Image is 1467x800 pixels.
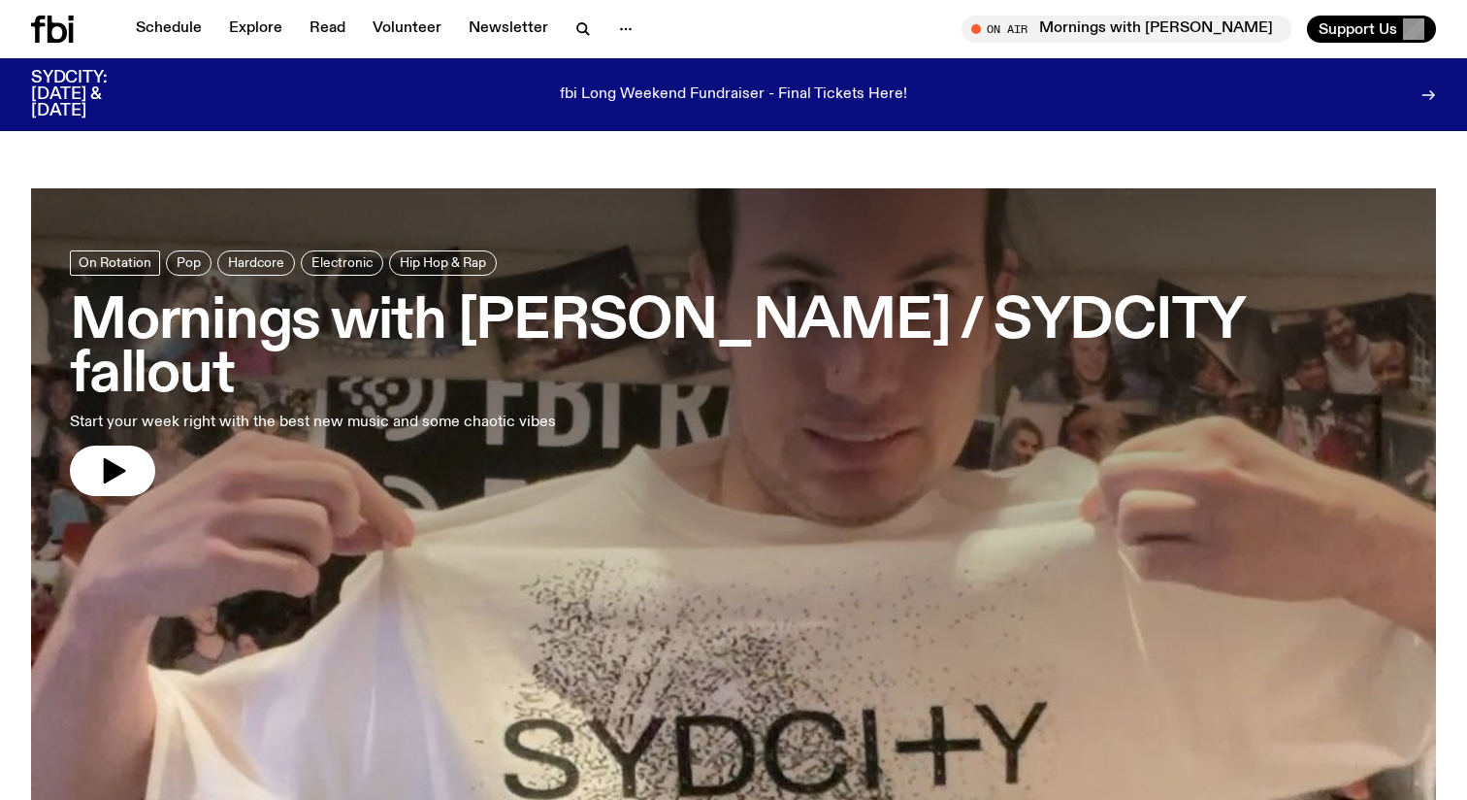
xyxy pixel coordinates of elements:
p: Start your week right with the best new music and some chaotic vibes [70,411,567,434]
span: Hip Hop & Rap [400,255,486,270]
a: Volunteer [361,16,453,43]
span: Support Us [1319,20,1397,38]
a: Pop [166,250,212,276]
a: Read [298,16,357,43]
p: fbi Long Weekend Fundraiser - Final Tickets Here! [560,86,907,104]
a: Mornings with [PERSON_NAME] / SYDCITY falloutStart your week right with the best new music and so... [70,250,1397,497]
h3: Mornings with [PERSON_NAME] / SYDCITY fallout [70,295,1397,404]
a: Hardcore [217,250,295,276]
button: Support Us [1307,16,1436,43]
button: On AirMornings with [PERSON_NAME] / SYDCITY fallout [962,16,1291,43]
span: Pop [177,255,201,270]
a: Newsletter [457,16,560,43]
span: Hardcore [228,255,284,270]
a: Hip Hop & Rap [389,250,497,276]
a: Schedule [124,16,213,43]
a: Explore [217,16,294,43]
a: On Rotation [70,250,160,276]
h3: SYDCITY: [DATE] & [DATE] [31,70,155,119]
span: Electronic [311,255,373,270]
a: Electronic [301,250,383,276]
span: On Rotation [79,255,151,270]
